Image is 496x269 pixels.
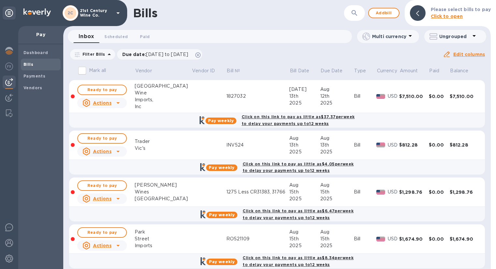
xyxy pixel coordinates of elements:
[79,32,94,41] span: Inbox
[399,189,429,195] div: $1,298.76
[374,9,394,17] span: Add bill
[117,49,203,60] div: Due date:[DATE] to [DATE]
[77,227,127,238] button: Ready to pay
[372,33,406,40] p: Multi currency
[122,51,192,58] p: Due date :
[376,237,385,241] img: USD
[289,142,320,149] div: 13th
[289,195,320,202] div: 2025
[227,67,248,74] span: Bill №
[135,242,191,249] div: Imports
[208,118,234,123] b: Pay weekly
[354,67,374,74] span: Type
[289,189,320,195] div: 15th
[209,165,234,170] b: Pay weekly
[429,236,450,242] div: $0.00
[429,67,439,74] p: Paid
[135,67,152,74] p: Vendor
[83,134,121,142] span: Ready to pay
[290,67,309,74] p: Bill Date
[388,93,399,100] p: USD
[321,67,351,74] span: Due Date
[83,182,121,190] span: Ready to pay
[68,10,73,15] b: 2C
[192,67,215,74] p: Vendor ID
[399,142,429,148] div: $812.28
[209,259,235,264] b: Pay weekly
[83,86,121,94] span: Ready to pay
[135,235,191,242] div: Street
[135,138,191,145] div: Trader
[354,67,366,74] p: Type
[399,93,429,100] div: $7,510.00
[450,142,479,148] div: $812.28
[226,235,289,242] div: ROS21109
[104,33,128,40] span: Scheduled
[140,33,150,40] span: Paid
[135,145,191,152] div: Vic's
[376,190,385,194] img: USD
[400,67,418,74] p: Amount
[354,93,376,100] div: Bill
[243,162,354,173] b: Click on this link to pay as little as $4.05 per week to delay your payments up to 12 weeks
[320,195,354,202] div: 2025
[93,196,112,201] u: Actions
[77,85,127,95] button: Ready to pay
[354,235,376,242] div: Bill
[388,189,399,195] p: USD
[135,189,191,195] div: Wines
[135,229,191,235] div: Park
[80,51,105,57] p: Filter Bills
[243,208,353,220] b: Click on this link to pay as little as $6.47 per week to delay your payments up to 12 weeks
[368,8,399,18] button: Addbill
[321,67,342,74] p: Due Date
[3,7,16,20] div: Unpin categories
[354,142,376,149] div: Bill
[289,93,320,100] div: 13th
[23,62,33,67] b: Bills
[320,135,354,142] div: Aug
[429,142,450,148] div: $0.00
[77,133,127,144] button: Ready to pay
[376,94,385,99] img: USD
[431,7,491,12] b: Please select bills to pay
[80,8,113,18] p: 21st Century Wine Co.
[450,93,479,100] div: $7,510.00
[135,67,160,74] span: Vendor
[289,182,320,189] div: Aug
[23,85,42,90] b: Vendors
[290,67,318,74] span: Bill Date
[83,229,121,236] span: Ready to pay
[243,255,353,267] b: Click on this link to pay as little as $8.34 per week to delay your payments up to 12 weeks
[399,236,429,242] div: $1,674.90
[135,182,191,189] div: [PERSON_NAME]
[450,236,479,242] div: $1,674.90
[289,135,320,142] div: Aug
[320,229,354,235] div: Aug
[429,67,448,74] span: Paid
[320,86,354,93] div: Aug
[320,93,354,100] div: 12th
[23,74,45,78] b: Payments
[431,14,463,19] b: Click to open
[450,67,477,74] span: Balance
[320,149,354,155] div: 2025
[226,189,289,195] div: 1275 Less CR31383, 31766
[289,242,320,249] div: 2025
[135,103,191,110] div: Inc
[320,142,354,149] div: 13th
[377,67,397,74] span: Currency
[388,142,399,149] p: USD
[226,142,289,149] div: INV524
[320,242,354,249] div: 2025
[429,189,450,195] div: $0.00
[289,149,320,155] div: 2025
[93,243,112,248] u: Actions
[289,100,320,106] div: 2025
[93,100,112,106] u: Actions
[227,67,240,74] p: Bill №
[354,189,376,195] div: Bill
[289,229,320,235] div: Aug
[77,180,127,191] button: Ready to pay
[289,235,320,242] div: 15th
